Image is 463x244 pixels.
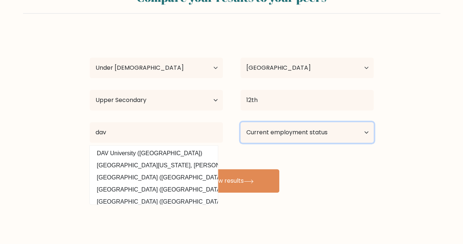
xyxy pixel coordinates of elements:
input: What did you study? [240,90,374,110]
input: Most relevant educational institution [90,122,223,143]
option: [GEOGRAPHIC_DATA] ([GEOGRAPHIC_DATA]) [92,184,216,196]
option: [GEOGRAPHIC_DATA][US_STATE], [PERSON_NAME] ([GEOGRAPHIC_DATA]) [92,160,216,171]
button: View results [184,169,279,193]
option: [GEOGRAPHIC_DATA] ([GEOGRAPHIC_DATA]) [92,196,216,208]
option: [GEOGRAPHIC_DATA] ([GEOGRAPHIC_DATA]) [92,172,216,183]
option: DAV University ([GEOGRAPHIC_DATA]) [92,148,216,159]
